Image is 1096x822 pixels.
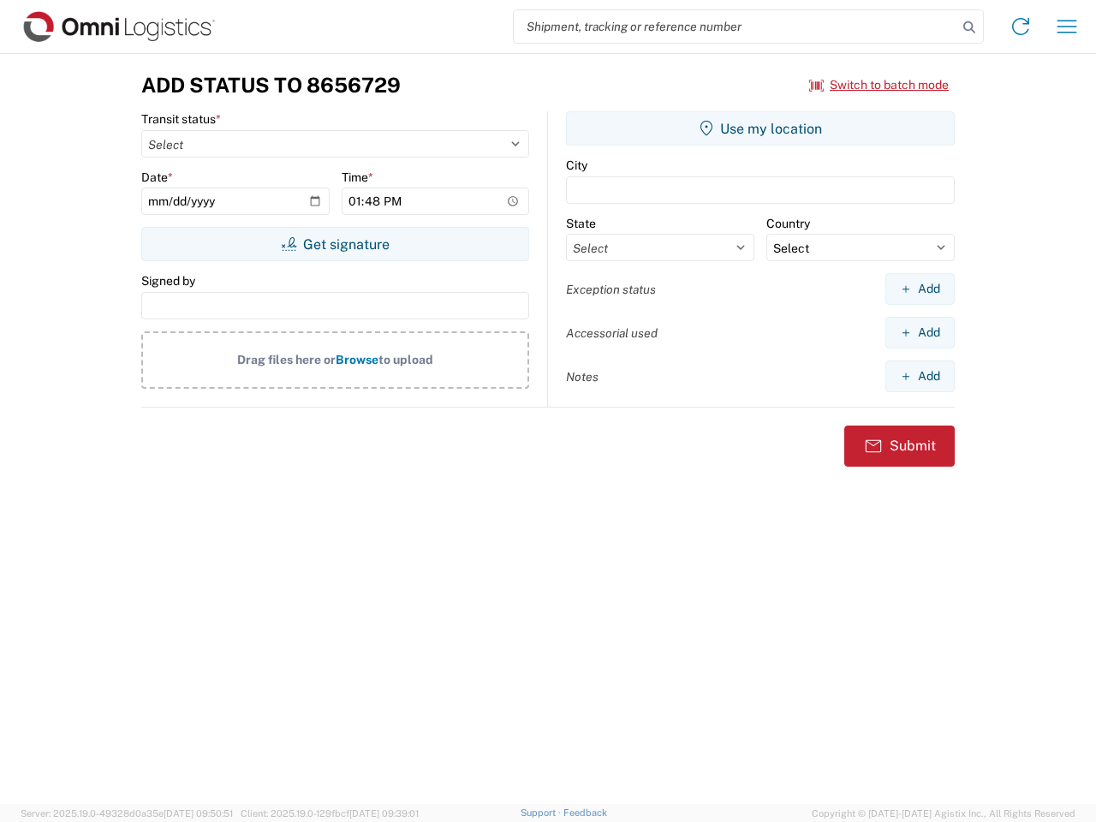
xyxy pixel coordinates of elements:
[378,353,433,366] span: to upload
[241,808,419,819] span: Client: 2025.19.0-129fbcf
[809,71,949,99] button: Switch to batch mode
[563,807,607,818] a: Feedback
[521,807,563,818] a: Support
[349,808,419,819] span: [DATE] 09:39:01
[342,170,373,185] label: Time
[566,158,587,173] label: City
[766,216,810,231] label: Country
[566,111,955,146] button: Use my location
[237,353,336,366] span: Drag files here or
[141,170,173,185] label: Date
[336,353,378,366] span: Browse
[164,808,233,819] span: [DATE] 09:50:51
[566,282,656,297] label: Exception status
[21,808,233,819] span: Server: 2025.19.0-49328d0a35e
[885,317,955,348] button: Add
[141,273,195,289] label: Signed by
[812,806,1075,821] span: Copyright © [DATE]-[DATE] Agistix Inc., All Rights Reserved
[141,227,529,261] button: Get signature
[141,73,401,98] h3: Add Status to 8656729
[566,369,599,384] label: Notes
[885,360,955,392] button: Add
[885,273,955,305] button: Add
[844,426,955,467] button: Submit
[566,216,596,231] label: State
[514,10,957,43] input: Shipment, tracking or reference number
[566,325,658,341] label: Accessorial used
[141,111,221,127] label: Transit status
